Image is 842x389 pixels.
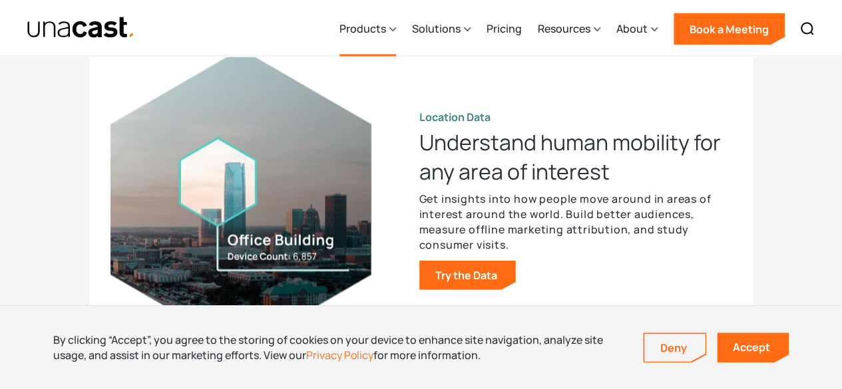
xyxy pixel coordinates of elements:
img: Unacast text logo [27,17,135,40]
img: visualization with the image of the city of the Location Data [110,49,371,350]
div: About [616,2,658,57]
img: Search icon [799,21,815,37]
a: Accept [717,332,789,362]
p: Get insights into how people move around in areas of interest around the world. Build better audi... [419,192,732,253]
a: Privacy Policy [306,348,373,362]
a: Try the Data [419,261,516,290]
div: Resources [538,21,590,37]
strong: Location Data [419,110,491,124]
a: Pricing [487,2,522,57]
h3: Understand human mobility for any area of interest [419,128,732,186]
div: Products [339,21,386,37]
a: Deny [644,334,706,362]
div: Products [339,2,396,57]
div: Resources [538,2,600,57]
div: By clicking “Accept”, you agree to the storing of cookies on your device to enhance site navigati... [53,332,623,362]
div: About [616,21,648,37]
div: Solutions [412,2,471,57]
div: Solutions [412,21,461,37]
a: home [27,17,135,40]
a: Book a Meeting [674,13,785,45]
